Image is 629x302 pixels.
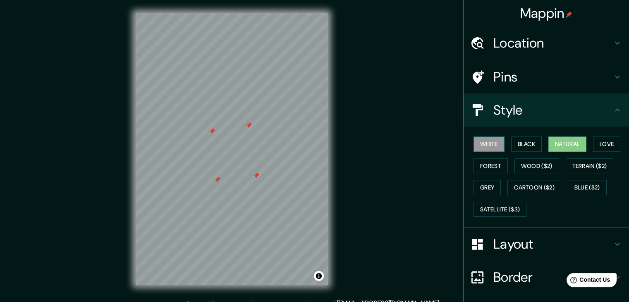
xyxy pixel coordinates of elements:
button: Toggle attribution [314,271,324,281]
button: Love [593,137,620,152]
div: Location [464,26,629,60]
canvas: Map [136,13,328,285]
button: Natural [548,137,586,152]
h4: Location [493,35,612,51]
div: Layout [464,228,629,261]
button: Terrain ($2) [566,158,614,174]
h4: Mappin [520,5,573,22]
button: Wood ($2) [514,158,559,174]
button: White [474,137,505,152]
h4: Style [493,102,612,118]
button: Blue ($2) [568,180,607,195]
button: Black [511,137,542,152]
h4: Layout [493,236,612,252]
div: Pins [464,60,629,93]
button: Grey [474,180,501,195]
h4: Pins [493,69,612,85]
div: Border [464,261,629,294]
iframe: Help widget launcher [555,270,620,293]
h4: Border [493,269,612,285]
img: pin-icon.png [566,11,572,18]
button: Satellite ($3) [474,202,526,217]
button: Cartoon ($2) [507,180,561,195]
div: Style [464,93,629,127]
button: Forest [474,158,508,174]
